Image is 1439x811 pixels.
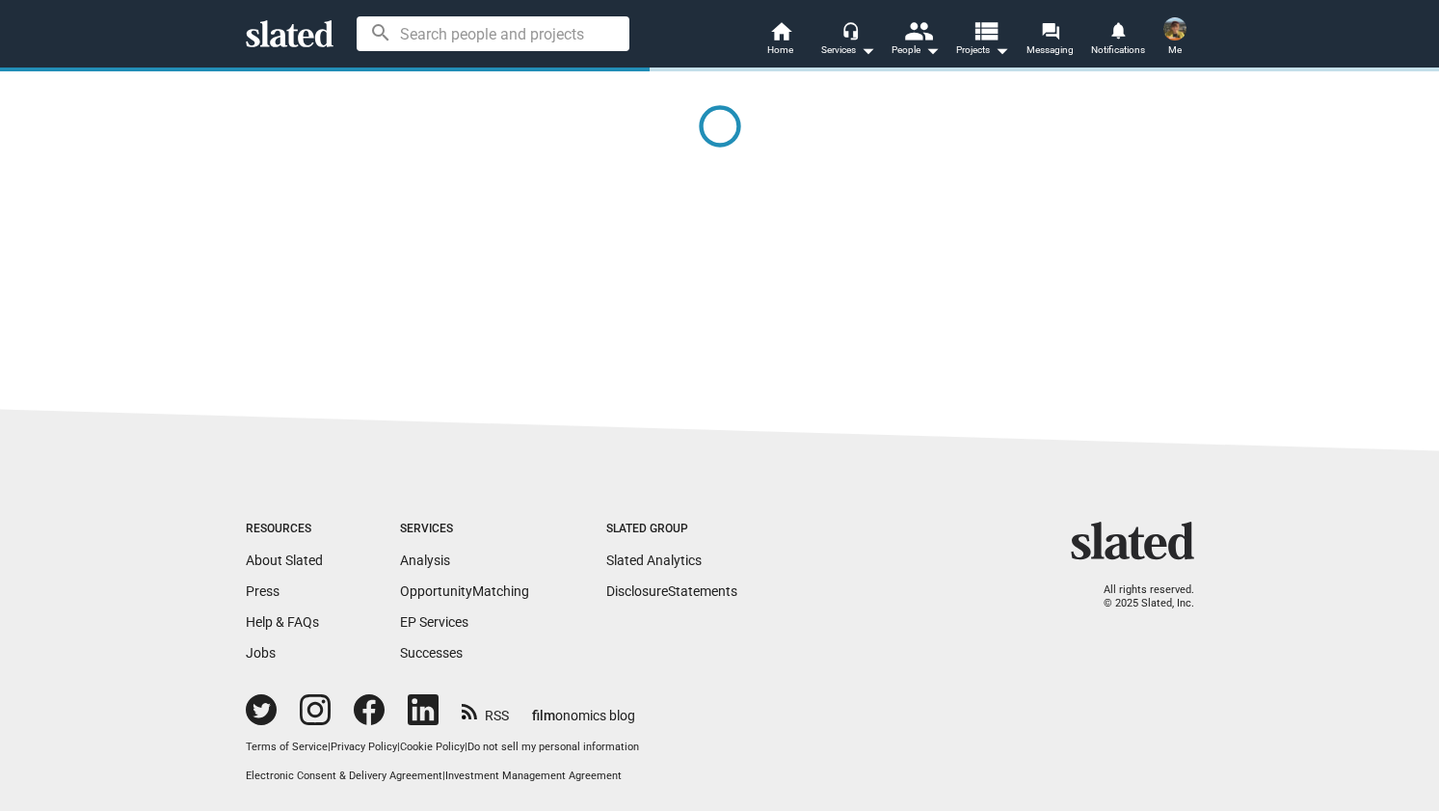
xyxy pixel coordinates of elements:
[767,39,793,62] span: Home
[903,16,931,44] mat-icon: people
[445,770,622,782] a: Investment Management Agreement
[467,741,639,755] button: Do not sell my personal information
[400,645,463,661] a: Successes
[328,741,331,753] span: |
[956,39,1009,62] span: Projects
[892,39,940,62] div: People
[814,19,882,62] button: Services
[1168,39,1182,62] span: Me
[246,553,323,568] a: About Slated
[397,741,400,753] span: |
[882,19,949,62] button: People
[532,708,555,723] span: film
[1083,583,1194,611] p: All rights reserved. © 2025 Slated, Inc.
[357,16,629,51] input: Search people and projects
[1041,21,1059,40] mat-icon: forum
[949,19,1017,62] button: Projects
[971,16,999,44] mat-icon: view_list
[442,770,445,782] span: |
[1163,17,1186,41] img: Chandler Freelander
[1084,19,1152,62] a: Notifications
[465,741,467,753] span: |
[606,583,737,599] a: DisclosureStatements
[841,21,859,39] mat-icon: headset_mic
[747,19,814,62] a: Home
[400,614,468,630] a: EP Services
[856,39,879,62] mat-icon: arrow_drop_down
[769,19,792,42] mat-icon: home
[920,39,944,62] mat-icon: arrow_drop_down
[246,770,442,782] a: Electronic Consent & Delivery Agreement
[1017,19,1084,62] a: Messaging
[246,522,323,537] div: Resources
[331,741,397,753] a: Privacy Policy
[821,39,875,62] div: Services
[990,39,1013,62] mat-icon: arrow_drop_down
[400,522,529,537] div: Services
[400,741,465,753] a: Cookie Policy
[246,583,280,599] a: Press
[246,645,276,661] a: Jobs
[1108,20,1127,39] mat-icon: notifications
[400,583,529,599] a: OpportunityMatching
[1091,39,1145,62] span: Notifications
[400,553,450,568] a: Analysis
[462,695,509,725] a: RSS
[246,614,319,630] a: Help & FAQs
[606,522,737,537] div: Slated Group
[246,741,328,753] a: Terms of Service
[532,691,635,725] a: filmonomics blog
[606,553,702,568] a: Slated Analytics
[1152,14,1198,64] button: Chandler FreelanderMe
[1026,39,1074,62] span: Messaging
